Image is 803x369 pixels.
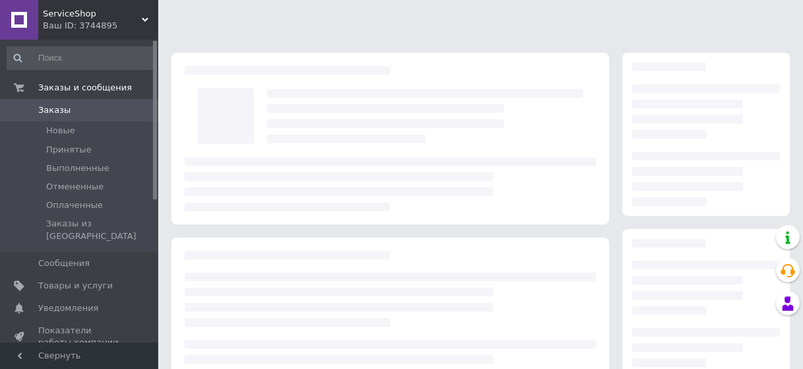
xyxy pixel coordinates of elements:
[46,199,103,211] span: Оплаченные
[46,181,104,193] span: Отмененные
[43,20,158,32] div: Ваш ID: 3744895
[38,104,71,116] span: Заказы
[46,162,109,174] span: Выполненные
[38,325,122,349] span: Показатели работы компании
[38,302,98,314] span: Уведомления
[46,144,92,156] span: Принятые
[46,125,75,137] span: Новые
[43,8,142,20] span: ServiceShop
[38,257,90,269] span: Сообщения
[38,280,113,292] span: Товары и услуги
[7,46,156,70] input: Поиск
[38,82,132,94] span: Заказы и сообщения
[46,218,154,242] span: Заказы из [GEOGRAPHIC_DATA]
